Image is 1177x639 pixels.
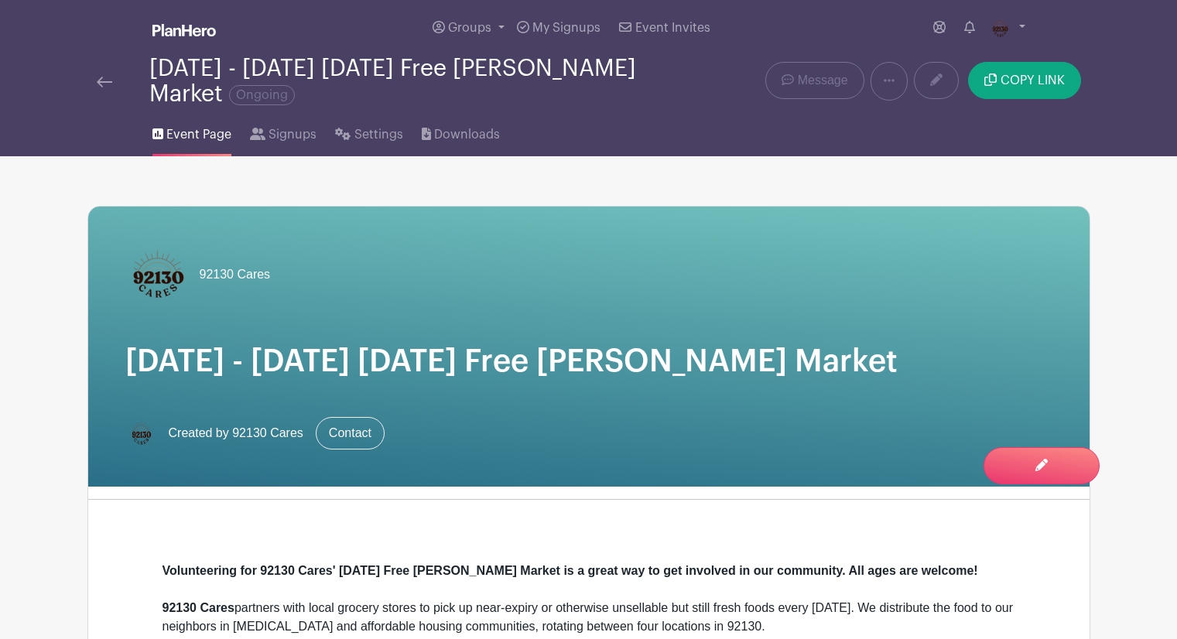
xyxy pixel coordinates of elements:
span: Event Page [166,125,231,144]
a: Message [765,62,864,99]
span: Settings [354,125,403,144]
span: Message [798,71,848,90]
span: Signups [269,125,316,144]
a: Contact [316,417,385,449]
img: logo_white-6c42ec7e38ccf1d336a20a19083b03d10ae64f83f12c07503d8b9e83406b4c7d.svg [152,24,216,36]
span: 92130 Cares [200,265,271,284]
a: Downloads [422,107,500,156]
img: Untitled-Artwork%20(4).png [987,15,1012,40]
a: Event Page [152,107,231,156]
span: Groups [448,22,491,34]
strong: 92130 Cares [163,601,234,614]
a: Signups [250,107,316,156]
a: Settings [335,107,402,156]
img: 92130Cares_Logo_(1).png [125,244,187,306]
h1: [DATE] - [DATE] [DATE] Free [PERSON_NAME] Market [125,343,1052,380]
span: My Signups [532,22,600,34]
div: [DATE] - [DATE] [DATE] Free [PERSON_NAME] Market [149,56,651,107]
span: COPY LINK [1001,74,1065,87]
span: Event Invites [635,22,710,34]
span: Created by 92130 Cares [169,424,303,443]
strong: Volunteering for 92130 Cares' [DATE] Free [PERSON_NAME] Market is a great way to get involved in ... [163,564,978,577]
div: partners with local grocery stores to pick up near-expiry or otherwise unsellable but still fresh... [163,599,1015,636]
span: Downloads [434,125,500,144]
span: Ongoing [229,85,295,105]
button: COPY LINK [968,62,1080,99]
img: Untitled-Artwork%20(4).png [125,418,156,449]
img: back-arrow-29a5d9b10d5bd6ae65dc969a981735edf675c4d7a1fe02e03b50dbd4ba3cdb55.svg [97,77,112,87]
